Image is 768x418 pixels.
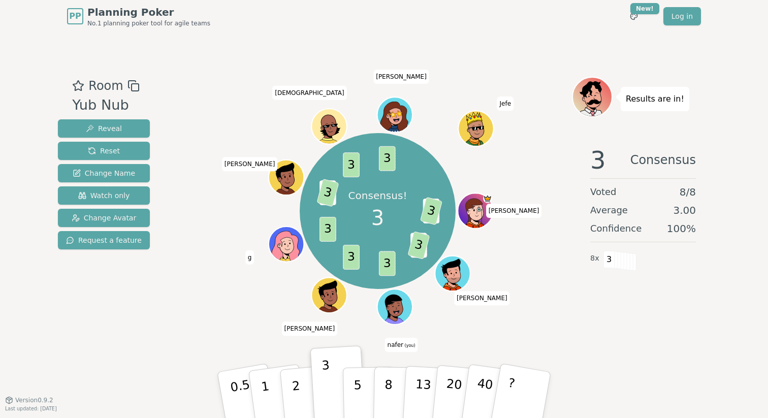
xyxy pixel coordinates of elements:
button: Change Name [58,164,150,182]
span: Change Name [73,168,135,178]
p: Results are in! [626,92,684,106]
span: 8 / 8 [680,185,696,199]
span: 3 [319,217,336,242]
span: Watch only [78,190,130,201]
span: PP [69,10,81,22]
span: 3 [343,152,360,177]
button: Watch only [58,186,150,205]
div: Yub Nub [72,95,139,116]
span: 8 x [590,253,599,264]
button: New! [625,7,643,25]
span: 3.00 [673,203,696,217]
button: Request a feature [58,231,150,249]
span: Confidence [590,221,642,236]
span: 3 [420,197,442,226]
span: Voted [590,185,617,199]
span: 3 [590,148,606,172]
span: 3 [603,251,615,268]
span: Click to change your name [282,322,338,336]
span: Planning Poker [87,5,210,19]
span: Reveal [86,123,122,134]
span: 3 [407,231,430,260]
span: 3 [378,251,395,276]
button: Add as favourite [72,77,84,95]
span: Average [590,203,628,217]
span: Consensus [630,148,696,172]
button: Version0.9.2 [5,396,53,404]
span: Click to change your name [385,338,418,352]
span: Click to change your name [454,292,510,306]
span: 3 [316,179,339,207]
span: Click to change your name [245,250,254,265]
span: paul is the host [483,195,492,203]
span: Version 0.9.2 [15,396,53,404]
span: Click to change your name [272,86,346,100]
span: Click to change your name [373,70,429,84]
a: Log in [663,7,701,25]
span: Change Avatar [72,213,137,223]
a: PPPlanning PokerNo.1 planning poker tool for agile teams [67,5,210,27]
span: 3 [343,245,360,270]
span: 100 % [667,221,696,236]
span: 3 [371,203,384,233]
span: Last updated: [DATE] [5,406,57,411]
p: 3 [322,358,333,413]
span: Reset [88,146,120,156]
span: Click to change your name [486,204,542,218]
button: Reset [58,142,150,160]
span: Request a feature [66,235,142,245]
span: 3 [378,146,395,171]
span: (you) [403,343,415,348]
div: New! [630,3,659,14]
button: Click to change your avatar [378,291,411,324]
button: Change Avatar [58,209,150,227]
span: Click to change your name [497,97,514,111]
p: Consensus! [348,188,407,203]
span: Room [88,77,123,95]
button: Reveal [58,119,150,138]
span: Click to change your name [222,157,278,172]
span: No.1 planning poker tool for agile teams [87,19,210,27]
